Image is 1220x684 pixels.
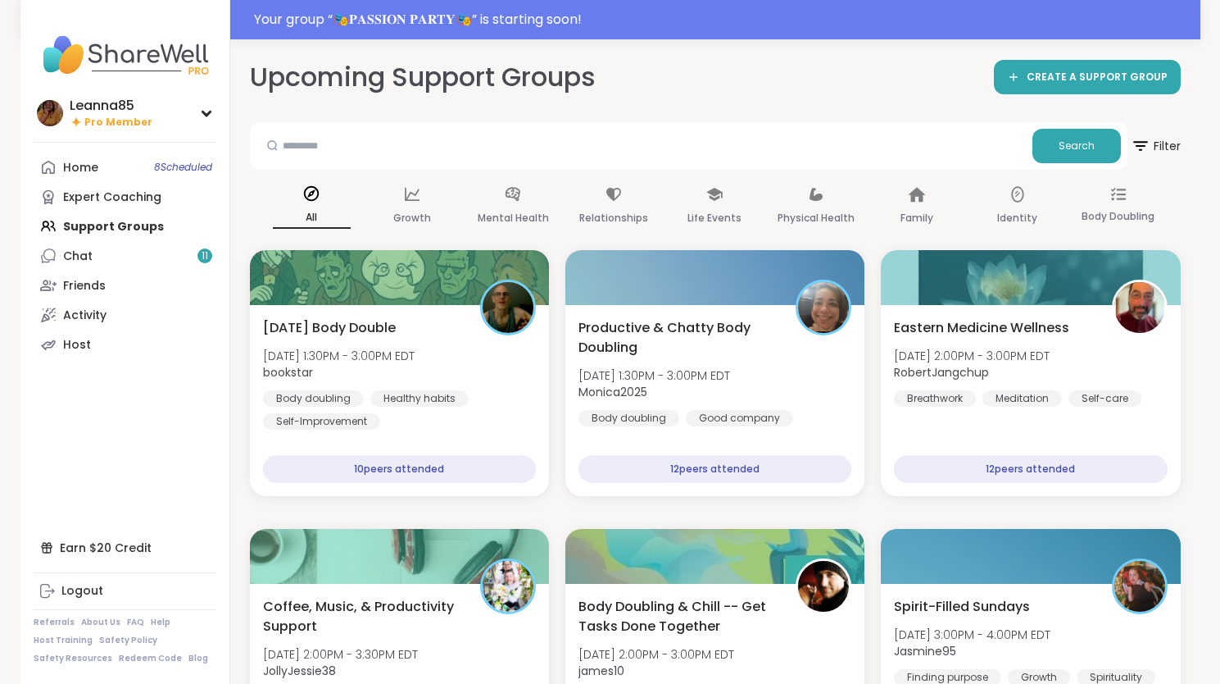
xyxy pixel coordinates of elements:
div: Earn $20 Credit [34,533,216,563]
b: bookstar [263,364,313,381]
div: Self-Improvement [263,413,380,430]
span: [DATE] 2:00PM - 3:00PM EDT [894,348,1050,364]
div: Chat [63,249,93,265]
img: JollyJessie38 [483,561,533,612]
a: Safety Resources [34,653,112,664]
div: Host [63,337,91,353]
img: Monica2025 [798,282,849,333]
button: Filter [1131,122,1181,170]
b: Monica2025 [578,384,647,400]
span: Body Doubling & Chill -- Get Tasks Done Together [578,597,778,636]
img: Jasmine95 [1114,561,1165,612]
p: All [273,207,351,229]
span: [DATE] 3:00PM - 4:00PM EDT [894,627,1050,643]
span: Eastern Medicine Wellness [894,318,1069,338]
span: [DATE] Body Double [263,318,396,338]
b: Jasmine95 [894,643,956,659]
div: Good company [686,410,793,426]
a: Safety Policy [99,635,157,646]
div: Leanna85 [70,97,152,115]
a: Chat11 [34,241,216,271]
span: [DATE] 1:30PM - 3:00PM EDT [578,367,730,384]
div: 12 peers attended [894,455,1167,483]
a: Host [34,330,216,359]
a: Blog [188,653,208,664]
img: RobertJangchup [1114,282,1165,333]
a: Referrals [34,617,75,628]
div: 10 peers attended [263,455,536,483]
span: Filter [1131,126,1181,166]
a: About Us [81,617,120,628]
div: Healthy habits [370,390,469,407]
p: Life Events [687,208,742,228]
p: Growth [393,208,431,228]
span: Coffee, Music, & Productivity Support [263,597,462,636]
div: Activity [63,308,107,324]
span: Pro Member [84,116,152,130]
span: CREATE A SUPPORT GROUP [1027,71,1168,84]
div: Self-care [1068,390,1141,407]
span: Productive & Chatty Body Doubling [578,318,778,358]
div: Expert Coaching [63,189,161,206]
p: Family [900,208,933,228]
img: bookstar [483,282,533,333]
b: JollyJessie38 [263,663,336,679]
p: Physical Health [778,208,855,228]
p: Mental Health [478,208,549,228]
a: Host Training [34,635,93,646]
span: 8 Scheduled [154,161,212,174]
div: Body doubling [578,410,679,426]
div: Your group “ 🎭𝐏𝐀𝐒𝐒𝐈𝐎𝐍 𝐏𝐀𝐑𝐓𝐘🎭 ” is starting soon! [254,10,1191,30]
h2: Upcoming Support Groups [250,59,596,96]
div: Body doubling [263,390,364,407]
a: Activity [34,300,216,330]
img: james10 [798,561,849,612]
div: Breathwork [894,390,976,407]
a: CREATE A SUPPORT GROUP [994,60,1181,94]
div: 12 peers attended [578,455,851,483]
a: Help [151,617,170,628]
a: Logout [34,577,216,606]
span: Search [1059,139,1095,153]
img: ShareWell Nav Logo [34,26,216,84]
a: Friends [34,271,216,300]
b: james10 [578,663,624,679]
div: Meditation [982,390,1062,407]
a: Redeem Code [119,653,182,664]
span: 11 [202,249,208,263]
a: Expert Coaching [34,182,216,212]
b: RobertJangchup [894,364,989,381]
p: Body Doubling [1082,207,1154,226]
div: Logout [61,583,103,600]
span: Spirit-Filled Sundays [894,597,1030,617]
img: Leanna85 [37,100,63,126]
a: FAQ [127,617,144,628]
span: [DATE] 1:30PM - 3:00PM EDT [263,348,415,364]
div: Home [63,160,98,176]
span: [DATE] 2:00PM - 3:00PM EDT [578,646,734,663]
a: Home8Scheduled [34,153,216,182]
span: [DATE] 2:00PM - 3:30PM EDT [263,646,418,663]
p: Identity [997,208,1037,228]
div: Friends [63,278,106,294]
p: Relationships [579,208,648,228]
button: Search [1032,129,1121,163]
